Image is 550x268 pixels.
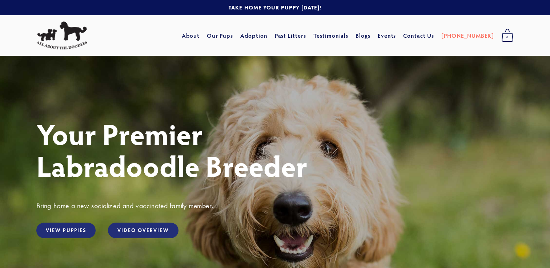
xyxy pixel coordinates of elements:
a: 0 items in cart [498,27,517,45]
span: 0 [501,33,514,42]
a: About [182,29,200,42]
a: Our Pups [207,29,233,42]
h1: Your Premier Labradoodle Breeder [36,118,514,182]
a: View Puppies [36,223,96,238]
a: Contact Us [403,29,434,42]
a: Past Litters [275,32,306,39]
a: Events [378,29,396,42]
img: All About The Doodles [36,21,87,50]
a: [PHONE_NUMBER] [441,29,494,42]
a: Adoption [240,29,268,42]
a: Testimonials [313,29,349,42]
h3: Bring home a new socialized and vaccinated family member. [36,201,514,210]
a: Video Overview [108,223,178,238]
a: Blogs [356,29,370,42]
